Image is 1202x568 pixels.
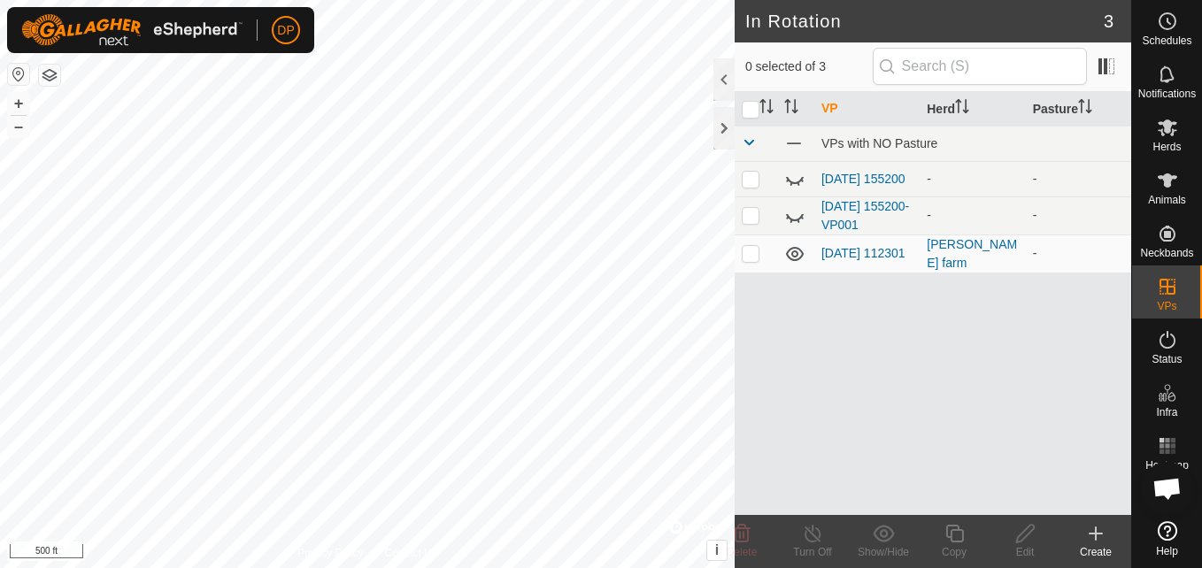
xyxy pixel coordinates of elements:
[8,64,29,85] button: Reset Map
[21,14,243,46] img: Gallagher Logo
[1138,88,1196,99] span: Notifications
[919,544,990,560] div: Copy
[1140,248,1193,258] span: Neckbands
[1142,35,1191,46] span: Schedules
[990,544,1060,560] div: Edit
[777,544,848,560] div: Turn Off
[715,542,719,557] span: i
[8,93,29,114] button: +
[927,235,1018,272] div: [PERSON_NAME] farm
[784,102,798,116] p-sorticon: Activate to sort
[1156,407,1177,418] span: Infra
[297,545,364,561] a: Privacy Policy
[1156,546,1178,556] span: Help
[873,48,1087,85] input: Search (S)
[1132,514,1202,564] a: Help
[848,544,919,560] div: Show/Hide
[1026,161,1131,196] td: -
[1152,142,1181,152] span: Herds
[1060,544,1131,560] div: Create
[8,116,29,137] button: –
[1145,460,1189,471] span: Heatmap
[727,546,758,558] span: Delete
[1026,92,1131,127] th: Pasture
[1148,195,1186,205] span: Animals
[1026,196,1131,234] td: -
[821,136,1124,150] div: VPs with NO Pasture
[745,11,1104,32] h2: In Rotation
[814,92,920,127] th: VP
[759,102,774,116] p-sorticon: Activate to sort
[1026,234,1131,272] td: -
[277,21,294,40] span: DP
[707,541,727,560] button: i
[821,172,905,186] a: [DATE] 155200
[745,58,873,76] span: 0 selected of 3
[1152,354,1182,365] span: Status
[1141,462,1194,515] div: Open chat
[955,102,969,116] p-sorticon: Activate to sort
[920,92,1025,127] th: Herd
[39,65,60,86] button: Map Layers
[821,246,905,260] a: [DATE] 112301
[1157,301,1176,311] span: VPs
[821,199,909,232] a: [DATE] 155200-VP001
[927,206,1018,225] div: -
[1104,8,1113,35] span: 3
[1078,102,1092,116] p-sorticon: Activate to sort
[927,170,1018,188] div: -
[385,545,437,561] a: Contact Us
